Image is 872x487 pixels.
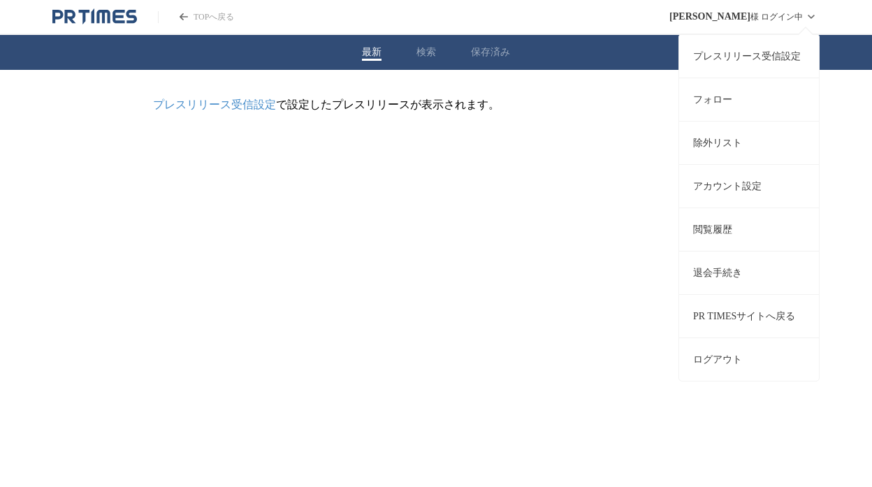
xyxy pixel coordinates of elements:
[679,251,819,294] a: 退会手続き
[679,208,819,251] a: 閲覧履歴
[153,98,719,112] p: で設定したプレスリリースが表示されます。
[362,46,381,59] button: 最新
[416,46,436,59] button: 検索
[471,46,510,59] button: 保存済み
[679,34,819,78] a: プレスリリース受信設定
[679,294,819,337] a: PR TIMESサイトへ戻る
[679,164,819,208] a: アカウント設定
[158,11,234,23] a: PR TIMESのトップページはこちら
[52,8,137,25] a: PR TIMESのトップページはこちら
[679,337,819,381] button: ログアウト
[679,78,819,121] a: フォロー
[153,99,276,110] a: プレスリリース受信設定
[679,121,819,164] a: 除外リスト
[669,11,750,22] span: [PERSON_NAME]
